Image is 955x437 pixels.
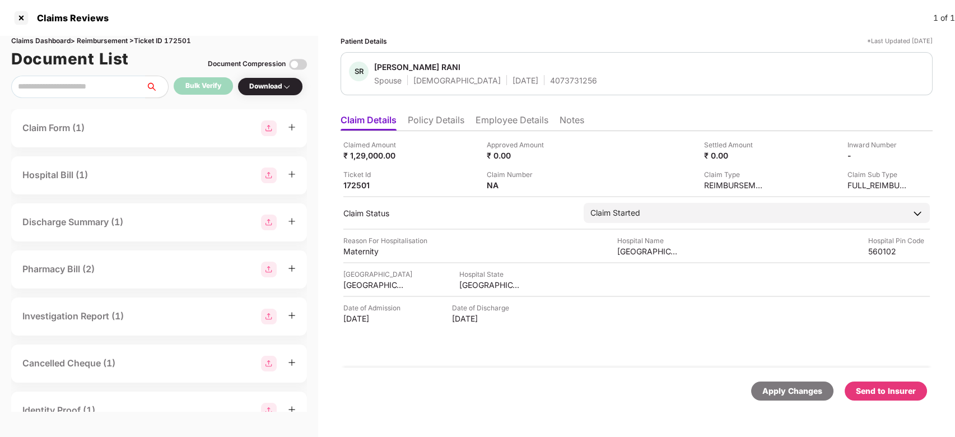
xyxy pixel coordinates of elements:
div: ₹ 1,29,000.00 [343,150,405,161]
div: Bulk Verify [185,81,221,91]
div: Apply Changes [762,385,822,397]
div: Hospital Name [617,235,679,246]
div: [GEOGRAPHIC_DATA] [343,269,412,280]
div: Pharmacy Bill (2) [22,262,95,276]
img: svg+xml;base64,PHN2ZyBpZD0iVG9nZ2xlLTMyeDMyIiB4bWxucz0iaHR0cDovL3d3dy53My5vcmcvMjAwMC9zdmciIHdpZH... [289,55,307,73]
img: svg+xml;base64,PHN2ZyBpZD0iR3JvdXBfMjg4MTMiIGRhdGEtbmFtZT0iR3JvdXAgMjg4MTMiIHhtbG5zPSJodHRwOi8vd3... [261,403,277,419]
div: Approved Amount [487,140,548,150]
img: downArrowIcon [912,208,923,219]
div: Hospital Pin Code [868,235,930,246]
div: Claim Number [487,169,548,180]
img: svg+xml;base64,PHN2ZyBpZD0iR3JvdXBfMjg4MTMiIGRhdGEtbmFtZT0iR3JvdXAgMjg4MTMiIHhtbG5zPSJodHRwOi8vd3... [261,168,277,183]
div: [GEOGRAPHIC_DATA] [343,280,405,290]
div: Date of Discharge [452,303,514,313]
span: plus [288,264,296,272]
div: [PERSON_NAME] RANI [374,62,460,72]
div: Date of Admission [343,303,405,313]
span: plus [288,359,296,366]
div: Settled Amount [704,140,766,150]
button: search [145,76,169,98]
div: 4073731256 [550,75,597,86]
div: FULL_REIMBURSEMENT [847,180,909,190]
div: - [847,150,909,161]
div: *Last Updated [DATE] [867,36,933,47]
div: Claim Type [704,169,766,180]
img: svg+xml;base64,PHN2ZyBpZD0iR3JvdXBfMjg4MTMiIGRhdGEtbmFtZT0iR3JvdXAgMjg4MTMiIHhtbG5zPSJodHRwOi8vd3... [261,309,277,324]
img: svg+xml;base64,PHN2ZyBpZD0iR3JvdXBfMjg4MTMiIGRhdGEtbmFtZT0iR3JvdXAgMjg4MTMiIHhtbG5zPSJodHRwOi8vd3... [261,215,277,230]
span: plus [288,312,296,319]
div: 1 of 1 [933,12,955,24]
div: Claims Reviews [30,12,109,24]
div: Cancelled Cheque (1) [22,356,115,370]
div: [DATE] [343,313,405,324]
div: Spouse [374,75,402,86]
div: Hospital State [459,269,521,280]
div: 560102 [868,246,930,257]
div: Reason For Hospitalisation [343,235,427,246]
div: Claim Status [343,208,572,218]
div: [DATE] [452,313,514,324]
div: ₹ 0.00 [487,150,548,161]
div: [DATE] [513,75,538,86]
div: Document Compression [208,59,286,69]
li: Notes [560,114,584,131]
div: Patient Details [341,36,387,47]
span: plus [288,406,296,413]
div: Claim Started [590,207,640,219]
div: ₹ 0.00 [704,150,766,161]
span: plus [288,123,296,131]
div: Investigation Report (1) [22,309,124,323]
div: [GEOGRAPHIC_DATA] [459,280,521,290]
img: svg+xml;base64,PHN2ZyBpZD0iR3JvdXBfMjg4MTMiIGRhdGEtbmFtZT0iR3JvdXAgMjg4MTMiIHhtbG5zPSJodHRwOi8vd3... [261,356,277,371]
li: Claim Details [341,114,397,131]
div: Claimed Amount [343,140,405,150]
li: Employee Details [476,114,548,131]
img: svg+xml;base64,PHN2ZyBpZD0iR3JvdXBfMjg4MTMiIGRhdGEtbmFtZT0iR3JvdXAgMjg4MTMiIHhtbG5zPSJodHRwOi8vd3... [261,120,277,136]
div: Claim Form (1) [22,121,85,135]
li: Policy Details [408,114,464,131]
div: [GEOGRAPHIC_DATA] [617,246,679,257]
div: Inward Number [847,140,909,150]
div: Claim Sub Type [847,169,909,180]
div: Claims Dashboard > Reimbursement > Ticket ID 172501 [11,36,307,47]
img: svg+xml;base64,PHN2ZyBpZD0iR3JvdXBfMjg4MTMiIGRhdGEtbmFtZT0iR3JvdXAgMjg4MTMiIHhtbG5zPSJodHRwOi8vd3... [261,262,277,277]
div: Download [249,81,291,92]
span: plus [288,217,296,225]
div: Identity Proof (1) [22,403,95,417]
div: REIMBURSEMENT [704,180,766,190]
div: Maternity [343,246,405,257]
div: Ticket Id [343,169,405,180]
div: NA [487,180,548,190]
div: Discharge Summary (1) [22,215,123,229]
span: search [145,82,168,91]
div: Hospital Bill (1) [22,168,88,182]
div: SR [349,62,369,81]
div: [DEMOGRAPHIC_DATA] [413,75,501,86]
div: Send to Insurer [856,385,916,397]
h1: Document List [11,47,129,71]
span: plus [288,170,296,178]
div: 172501 [343,180,405,190]
img: svg+xml;base64,PHN2ZyBpZD0iRHJvcGRvd24tMzJ4MzIiIHhtbG5zPSJodHRwOi8vd3d3LnczLm9yZy8yMDAwL3N2ZyIgd2... [282,82,291,91]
